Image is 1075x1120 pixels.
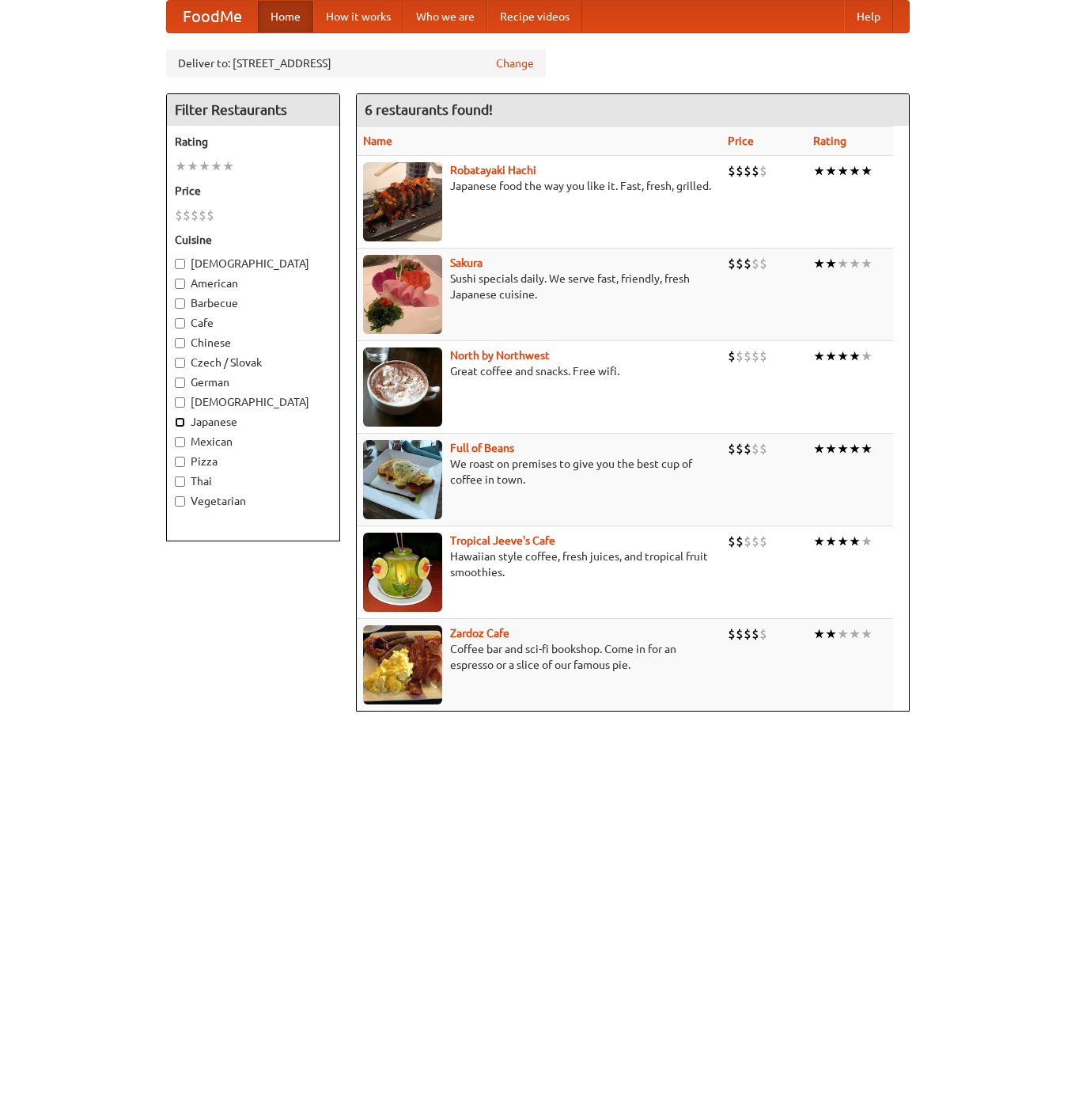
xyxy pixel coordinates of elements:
a: Rating [813,135,846,147]
a: Full of Beans [450,442,514,454]
li: $ [759,162,767,180]
li: ★ [861,533,872,550]
li: $ [744,162,751,180]
li: $ [183,207,191,224]
li: $ [728,625,736,643]
p: Japanese food the way you like it. Fast, fresh, grilled. [363,178,716,194]
a: Recipe videos [487,1,582,32]
li: ★ [825,533,837,550]
li: $ [736,625,744,643]
li: ★ [861,625,872,643]
label: [DEMOGRAPHIC_DATA] [175,256,331,271]
li: ★ [849,440,861,457]
li: $ [744,347,751,365]
label: Cafe [175,315,331,331]
li: ★ [837,347,849,365]
label: German [175,374,331,390]
a: Robatayaki Hachi [450,164,536,177]
li: ★ [175,158,187,175]
a: Sakura [450,256,483,269]
a: How it works [313,1,403,32]
img: sakura.jpg [363,255,442,334]
li: ★ [813,162,825,180]
li: ★ [849,533,861,550]
a: Change [496,55,534,71]
h5: Price [175,183,331,199]
input: Czech / Slovak [175,358,185,368]
li: $ [736,440,744,457]
label: Thai [175,473,331,489]
img: north.jpg [363,347,442,427]
li: ★ [849,625,861,643]
li: ★ [825,440,837,457]
li: ★ [849,255,861,272]
li: $ [191,207,199,224]
p: Hawaiian style coffee, fresh juices, and tropical fruit smoothies. [363,549,716,580]
li: ★ [222,158,234,175]
a: Home [258,1,313,32]
img: beans.jpg [363,440,442,519]
img: robatayaki.jpg [363,162,442,241]
input: Mexican [175,437,185,447]
p: We roast on premises to give you the best cup of coffee in town. [363,456,716,488]
li: $ [736,255,744,272]
h5: Rating [175,134,331,150]
ng-pluralize: 6 restaurants found! [365,102,493,117]
li: $ [759,440,767,457]
li: ★ [813,440,825,457]
li: ★ [813,255,825,272]
input: Barbecue [175,298,185,309]
a: Zardoz Cafe [450,627,509,640]
li: $ [728,440,736,457]
li: $ [759,255,767,272]
li: $ [736,162,744,180]
li: $ [206,207,214,224]
label: American [175,275,331,291]
li: ★ [837,440,849,457]
li: $ [751,347,759,365]
label: Mexican [175,434,331,450]
input: Pizza [175,457,185,467]
h4: Filter Restaurants [167,94,339,126]
li: ★ [825,625,837,643]
h5: Cuisine [175,232,331,248]
p: Great coffee and snacks. Free wifi. [363,363,716,379]
label: Chinese [175,335,331,351]
li: $ [751,533,759,550]
li: $ [728,347,736,365]
li: $ [744,255,751,272]
p: Sushi specials daily. We serve fast, friendly, fresh Japanese cuisine. [363,271,716,302]
input: [DEMOGRAPHIC_DATA] [175,259,185,269]
a: Name [363,135,392,147]
li: $ [175,207,183,224]
li: ★ [861,440,872,457]
label: [DEMOGRAPHIC_DATA] [175,394,331,410]
li: ★ [825,162,837,180]
li: ★ [837,625,849,643]
li: $ [736,347,744,365]
img: jeeves.jpg [363,533,442,612]
li: $ [744,533,751,550]
li: $ [751,440,759,457]
li: ★ [837,533,849,550]
li: ★ [210,158,222,175]
li: ★ [187,158,199,175]
input: Vegetarian [175,496,185,507]
li: ★ [837,162,849,180]
label: Vegetarian [175,493,331,509]
li: ★ [837,255,849,272]
input: [DEMOGRAPHIC_DATA] [175,397,185,408]
li: $ [759,347,767,365]
li: $ [728,255,736,272]
li: $ [751,625,759,643]
b: North by Northwest [450,349,550,362]
li: ★ [813,533,825,550]
div: Deliver to: [STREET_ADDRESS] [166,49,546,78]
li: $ [728,533,736,550]
li: $ [759,533,767,550]
input: American [175,279,185,289]
li: $ [751,162,759,180]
